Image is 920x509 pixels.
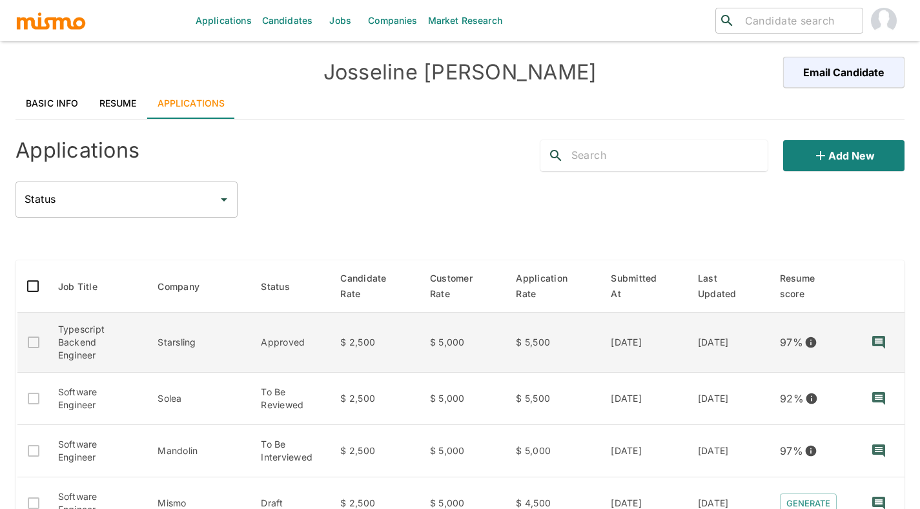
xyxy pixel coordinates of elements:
td: $ 2,500 [330,425,420,477]
a: Resume [89,88,147,119]
td: $ 5,500 [506,313,600,373]
td: Software Engineer [48,425,148,477]
svg: View resume score details [804,336,817,349]
td: $ 5,000 [420,313,506,373]
td: $ 5,000 [420,373,506,425]
button: Add new [783,140,905,171]
span: Last Updated [698,271,759,302]
td: [DATE] [600,425,687,477]
button: recent-notes [863,435,894,466]
p: 97 % [780,442,803,460]
span: Job Title [58,279,114,295]
span: Company [158,279,216,295]
td: [DATE] [688,373,770,425]
span: Application Rate [516,271,590,302]
span: Resume score [780,271,843,302]
td: To Be Reviewed [250,373,330,425]
button: Email Candidate [783,57,905,88]
td: Only active applications to Public jobs can be selected [17,425,48,477]
h4: Josseline [PERSON_NAME] [238,59,682,85]
img: Josseline Guzman PROD [871,8,897,34]
td: [DATE] [688,425,770,477]
td: Mandolin [147,425,250,477]
td: Software Engineer [48,373,148,425]
td: Only active applications to Public jobs can be selected [17,313,48,373]
td: Solea [147,373,250,425]
td: Typescript Backend Engineer [48,313,148,373]
input: Search [571,145,768,166]
td: [DATE] [600,313,687,373]
td: Only active applications to Public jobs can be selected [17,373,48,425]
button: search [540,140,571,171]
td: $ 5,000 [506,425,600,477]
img: logo [15,11,87,30]
td: [DATE] [600,373,687,425]
button: recent-notes [863,383,894,414]
a: Applications [147,88,236,119]
p: 97 % [780,333,803,351]
span: Candidate Rate [340,271,409,302]
td: To Be Interviewed [250,425,330,477]
td: Approved [250,313,330,373]
td: Starsling [147,313,250,373]
span: Status [261,279,307,295]
input: Candidate search [740,12,857,30]
td: $ 5,000 [420,425,506,477]
h4: Applications [15,138,139,163]
button: Open [215,191,233,209]
button: recent-notes [863,327,894,358]
td: [DATE] [688,313,770,373]
td: $ 5,500 [506,373,600,425]
a: Basic Info [15,88,89,119]
p: 92 % [780,390,804,408]
td: $ 2,500 [330,373,420,425]
svg: View resume score details [805,392,818,405]
svg: View resume score details [804,444,817,457]
span: Customer Rate [430,271,495,302]
span: Submitted At [611,271,677,302]
td: $ 2,500 [330,313,420,373]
